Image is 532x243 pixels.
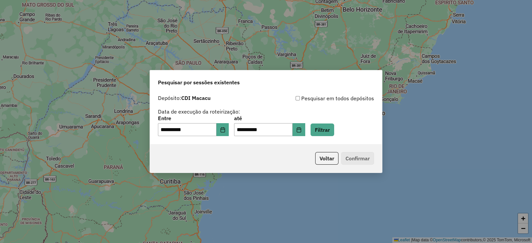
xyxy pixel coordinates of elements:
[158,114,229,122] label: Entre
[181,95,210,101] strong: CDI Macacu
[158,94,210,102] label: Depósito:
[293,123,305,136] button: Choose Date
[158,108,240,116] label: Data de execução da roteirização:
[311,123,334,136] button: Filtrar
[216,123,229,136] button: Choose Date
[315,152,338,165] button: Voltar
[266,94,374,102] div: Pesquisar em todos depósitos
[158,78,240,86] span: Pesquisar por sessões existentes
[234,114,305,122] label: até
